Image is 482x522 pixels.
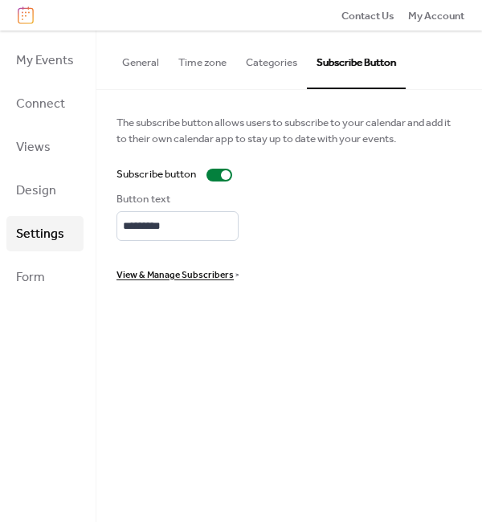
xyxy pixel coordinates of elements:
a: Settings [6,216,84,251]
a: Connect [6,86,84,121]
button: General [112,31,169,87]
span: Design [16,178,56,204]
a: Design [6,173,84,208]
img: logo [18,6,34,24]
span: My Events [16,48,74,74]
span: My Account [408,8,464,24]
div: Subscribe button [116,166,197,182]
span: Settings [16,222,64,247]
span: Form [16,265,45,291]
a: My Account [408,7,464,23]
span: Connect [16,92,65,117]
button: Time zone [169,31,236,87]
button: Categories [236,31,307,87]
a: Views [6,129,84,165]
a: View & Manage Subscribers > [116,271,239,279]
a: My Events [6,43,84,78]
a: Contact Us [341,7,394,23]
div: Button text [116,191,235,207]
span: Views [16,135,51,161]
span: The subscribe button allows users to subscribe to your calendar and add it to their own calendar ... [116,115,462,148]
button: Subscribe Button [307,31,406,88]
span: Contact Us [341,8,394,24]
span: View & Manage Subscribers [116,267,234,283]
a: Form [6,259,84,295]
